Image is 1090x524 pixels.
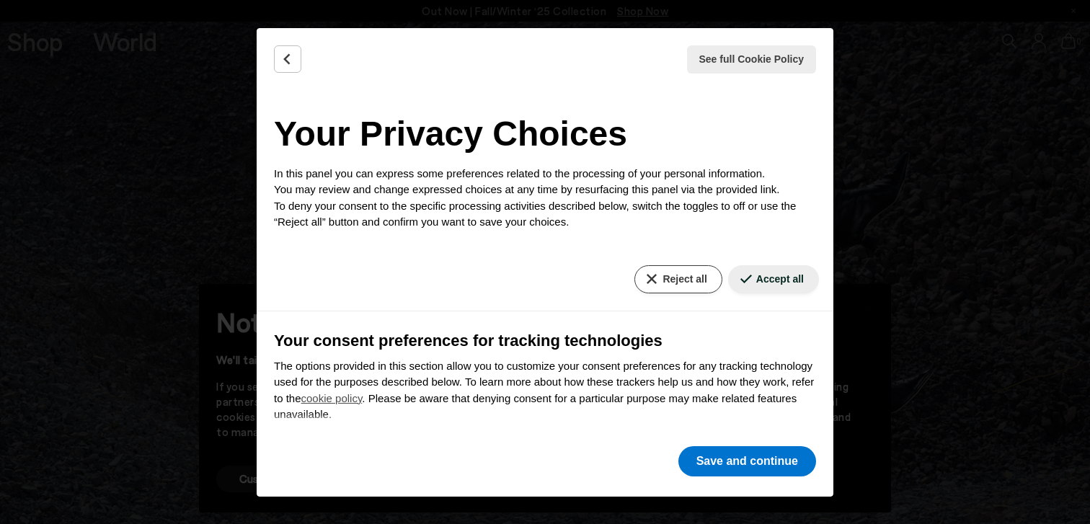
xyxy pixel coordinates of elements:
p: In this panel you can express some preferences related to the processing of your personal informa... [274,166,816,231]
a: cookie policy - link opens in a new tab [301,392,363,404]
button: Accept all [728,265,819,293]
span: See full Cookie Policy [699,52,805,67]
button: Save and continue [678,446,816,476]
button: Reject all [634,265,722,293]
button: Back [274,45,301,73]
h3: Your consent preferences for tracking technologies [274,329,816,352]
button: See full Cookie Policy [687,45,817,74]
p: The options provided in this section allow you to customize your consent preferences for any trac... [274,358,816,423]
h2: Your Privacy Choices [274,108,816,160]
